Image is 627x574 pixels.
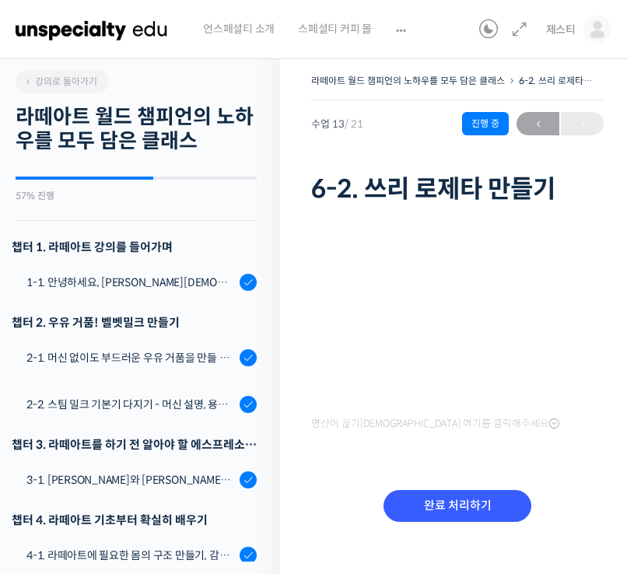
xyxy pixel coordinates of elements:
[16,105,257,153] h2: 라떼아트 월드 챔피언의 노하우를 모두 담은 클래스
[12,509,257,530] div: 챕터 4. 라떼아트 기초부터 확실히 배우기
[311,119,363,129] span: 수업 13
[546,23,576,37] span: 제스티
[16,70,109,93] a: 강의로 돌아가기
[384,490,531,522] input: 완료 처리하기
[26,471,235,488] div: 3-1. [PERSON_NAME]와 [PERSON_NAME], [PERSON_NAME]과 백플러싱이 라떼아트에 미치는 영향
[12,312,257,333] div: 챕터 2. 우유 거품! 벨벳밀크 만들기
[311,418,559,430] span: 영상이 끊기[DEMOGRAPHIC_DATA] 여기를 클릭해주세요
[311,75,505,86] a: 라떼아트 월드 챔피언의 노하우를 모두 담은 클래스
[517,114,559,135] span: ←
[519,75,611,86] a: 6-2. 쓰리 로제타 만들기
[26,349,235,366] div: 2-1. 머신 없이도 부드러운 우유 거품을 만들 수 있어요 (프렌치 프레스)
[23,75,97,87] span: 강의로 돌아가기
[462,112,509,135] div: 진행 중
[26,547,235,564] div: 4-1. 라떼아트에 필요한 몸의 구조 만들기, 감독관 & 관찰자가 되는 법
[26,274,235,291] div: 1-1. 안녕하세요, [PERSON_NAME][DEMOGRAPHIC_DATA][PERSON_NAME]입니다.
[345,117,363,131] span: / 21
[12,236,257,257] h3: 챕터 1. 라떼아트 강의를 들어가며
[517,112,559,135] a: ←이전
[12,434,257,455] div: 챕터 3. 라떼아트를 하기 전 알아야 할 에스프레소 지식
[26,396,235,413] div: 2-2. 스팀 밀크 기본기 다지기 - 머신 설명, 용어 설명, 스팀 공기가 생기는 이유
[16,191,257,201] div: 57% 진행
[311,174,604,204] h1: 6-2. 쓰리 로제타 만들기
